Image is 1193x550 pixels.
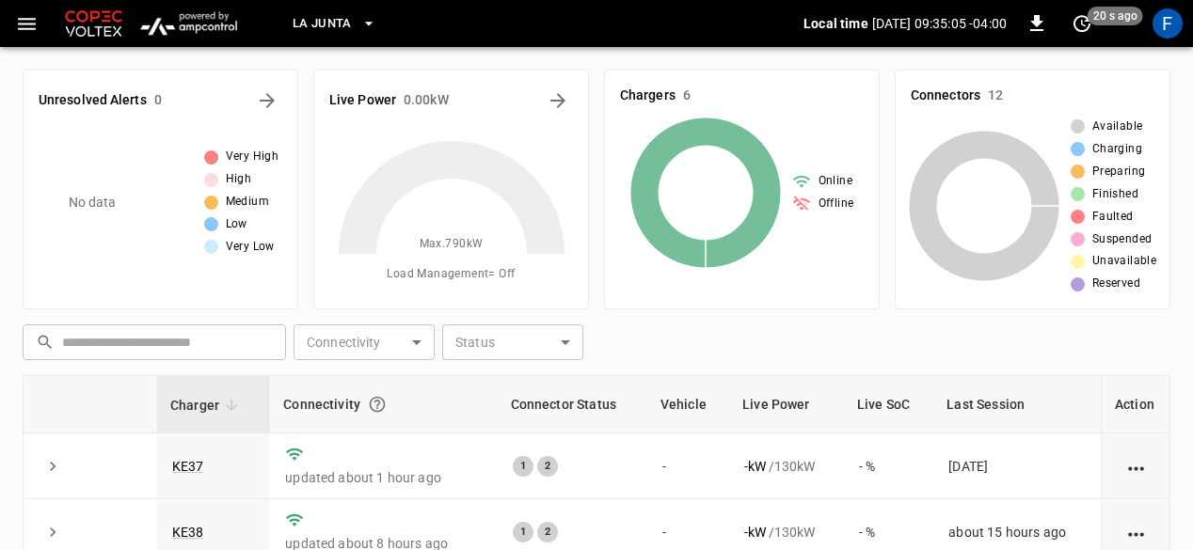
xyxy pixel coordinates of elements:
[252,86,282,116] button: All Alerts
[172,525,204,540] a: KE38
[226,148,279,166] span: Very High
[543,86,573,116] button: Energy Overview
[329,90,396,111] h6: Live Power
[285,468,482,487] p: updated about 1 hour ago
[1092,118,1143,136] span: Available
[61,6,126,41] img: Customer Logo
[513,522,533,542] div: 1
[744,457,766,476] p: - kW
[285,6,384,42] button: La Junta
[170,394,244,416] span: Charger
[387,265,515,284] span: Load Management = Off
[933,433,1101,499] td: [DATE]
[803,14,868,33] p: Local time
[844,433,933,499] td: - %
[226,193,269,212] span: Medium
[1124,457,1148,476] div: action cell options
[1092,208,1134,227] span: Faulted
[226,170,252,189] span: High
[513,456,533,477] div: 1
[360,387,394,421] button: Connection between the charger and our software.
[744,523,766,542] p: - kW
[537,456,558,477] div: 2
[1092,252,1156,271] span: Unavailable
[911,86,980,106] h6: Connectors
[1092,163,1146,181] span: Preparing
[872,14,1007,33] p: [DATE] 09:35:05 -04:00
[744,457,829,476] div: / 130 kW
[647,433,729,499] td: -
[39,452,67,480] button: expand row
[226,215,247,234] span: Low
[39,518,67,546] button: expand row
[172,459,204,474] a: KE37
[819,172,852,191] span: Online
[1092,140,1142,159] span: Charging
[39,90,147,111] h6: Unresolved Alerts
[498,376,647,433] th: Connector Status
[404,90,449,111] h6: 0.00 kW
[420,235,484,254] span: Max. 790 kW
[1092,185,1138,204] span: Finished
[1124,523,1148,542] div: action cell options
[69,193,117,212] p: No data
[729,376,844,433] th: Live Power
[537,522,558,542] div: 2
[744,523,829,542] div: / 130 kW
[1088,7,1143,25] span: 20 s ago
[647,376,729,433] th: Vehicle
[226,238,275,257] span: Very Low
[1101,376,1169,433] th: Action
[683,86,691,106] h6: 6
[1092,230,1153,249] span: Suspended
[283,387,484,421] div: Connectivity
[154,90,162,111] h6: 0
[988,86,1003,106] h6: 12
[819,195,854,213] span: Offline
[620,86,676,106] h6: Chargers
[1067,8,1097,39] button: set refresh interval
[293,13,352,35] span: La Junta
[1092,275,1140,293] span: Reserved
[1153,8,1183,39] div: profile-icon
[844,376,933,433] th: Live SoC
[134,6,244,41] img: ampcontrol.io logo
[933,376,1101,433] th: Last Session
